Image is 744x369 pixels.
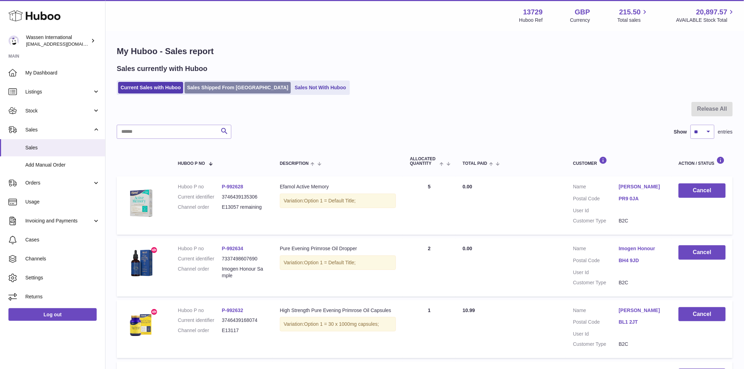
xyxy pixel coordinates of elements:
dt: Huboo P no [178,245,222,252]
h1: My Huboo - Sales report [117,46,733,57]
dt: Name [573,307,619,316]
span: AVAILABLE Stock Total [676,17,736,24]
dt: User Id [573,269,619,276]
span: 0.00 [463,184,472,189]
span: Stock [25,108,92,114]
div: Pure Evening Primrose Oil Dropper [280,245,396,252]
td: 5 [403,176,456,235]
dt: Customer Type [573,218,619,224]
div: Variation: [280,317,396,331]
span: 20,897.57 [696,7,727,17]
span: Huboo P no [178,161,205,166]
dd: 3746439168074 [222,317,266,324]
a: PR9 0JA [619,195,665,202]
dt: Postal Code [573,319,619,327]
dt: Channel order [178,204,222,211]
span: My Dashboard [25,70,100,76]
span: Option 1 = Default Title; [304,260,356,265]
div: Action / Status [679,156,726,166]
span: Add Manual Order [25,162,100,168]
div: Variation: [280,194,396,208]
span: Usage [25,199,100,205]
div: Customer [573,156,665,166]
span: Listings [25,89,92,95]
dd: B2C [619,218,665,224]
img: EveningPrimroseOilDropper_TopSanteLogo.png [124,245,159,280]
a: 215.50 Total sales [617,7,649,24]
div: Huboo Ref [519,17,543,24]
div: High Strength Pure Evening Primrose Oil Capsules [280,307,396,314]
dd: B2C [619,341,665,348]
span: Sales [25,127,92,133]
span: [EMAIL_ADDRESS][DOMAIN_NAME] [26,41,103,47]
span: Cases [25,237,100,243]
dd: E13057 remaining [222,204,266,211]
span: 10.99 [463,307,475,313]
span: Total sales [617,17,649,24]
dd: E13117 [222,327,266,334]
h2: Sales currently with Huboo [117,64,207,73]
span: entries [718,129,733,135]
a: Log out [8,308,97,321]
img: EveningPrimroseOilCapsules_TopSanteLogo.png [124,307,159,342]
a: BL1 2JT [619,319,665,325]
a: 20,897.57 AVAILABLE Stock Total [676,7,736,24]
span: Settings [25,274,100,281]
span: Invoicing and Payments [25,218,92,224]
a: [PERSON_NAME] [619,183,665,190]
a: [PERSON_NAME] [619,307,665,314]
a: Sales Shipped From [GEOGRAPHIC_DATA] [185,82,291,93]
a: BH4 9JD [619,257,665,264]
span: Total paid [463,161,487,166]
a: Current Sales with Huboo [118,82,183,93]
dd: Imogen Honour Sample [222,266,266,279]
td: 1 [403,300,456,358]
span: Option 1 = 30 x 1000mg capsules; [304,321,379,327]
span: Orders [25,180,92,186]
div: Currency [570,17,590,24]
dt: Huboo P no [178,307,222,314]
dt: Huboo P no [178,183,222,190]
dt: Postal Code [573,257,619,266]
a: Sales Not With Huboo [292,82,348,93]
span: Sales [25,144,100,151]
dt: Name [573,183,619,192]
dt: Customer Type [573,341,619,348]
strong: GBP [575,7,590,17]
img: internalAdmin-13729@internal.huboo.com [8,35,19,46]
a: P-992628 [222,184,243,189]
a: P-992632 [222,307,243,313]
div: Efamol Active Memory [280,183,396,190]
span: Option 1 = Default Title; [304,198,356,203]
span: ALLOCATED Quantity [410,157,438,166]
span: Description [280,161,309,166]
span: 215.50 [619,7,641,17]
a: P-992634 [222,246,243,251]
dd: 7337498607690 [222,255,266,262]
dd: B2C [619,279,665,286]
dt: User Id [573,331,619,337]
div: Variation: [280,255,396,270]
dt: Channel order [178,266,222,279]
span: Returns [25,293,100,300]
dd: 3746439135306 [222,194,266,200]
img: Efamol_Active-Memory_8f073a75-25d3-4abb-aec7-57e4c4830bc6.png [124,183,159,219]
dt: Current identifier [178,255,222,262]
dt: User Id [573,207,619,214]
dt: Postal Code [573,195,619,204]
dt: Name [573,245,619,254]
button: Cancel [679,245,726,260]
td: 2 [403,238,456,297]
dt: Customer Type [573,279,619,286]
dt: Current identifier [178,317,222,324]
strong: 13729 [523,7,543,17]
button: Cancel [679,183,726,198]
label: Show [674,129,687,135]
span: Channels [25,255,100,262]
dt: Current identifier [178,194,222,200]
div: Wassen International [26,34,89,47]
a: Imogen Honour [619,245,665,252]
dt: Channel order [178,327,222,334]
span: 0.00 [463,246,472,251]
button: Cancel [679,307,726,322]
